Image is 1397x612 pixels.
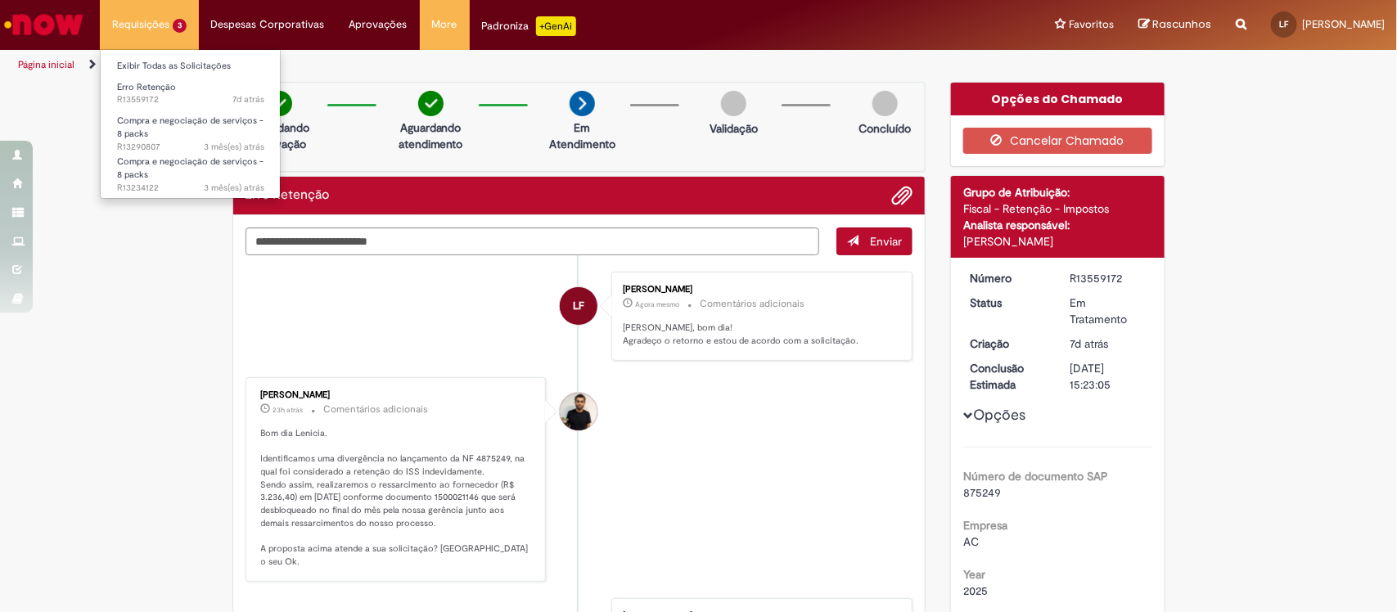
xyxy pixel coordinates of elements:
[570,91,595,116] img: arrow-next.png
[635,299,679,309] time: 30/09/2025 10:01:36
[1069,16,1114,33] span: Favoritos
[273,405,304,415] span: 23h atrás
[963,233,1152,250] div: [PERSON_NAME]
[1070,335,1147,352] div: 23/09/2025 14:00:25
[117,141,264,154] span: R13290807
[432,16,457,33] span: More
[100,49,281,199] ul: Requisições
[963,184,1152,200] div: Grupo de Atribuição:
[211,16,325,33] span: Despesas Corporativas
[958,270,1058,286] dt: Número
[2,8,86,41] img: ServiceNow
[232,93,264,106] time: 23/09/2025 14:00:26
[101,153,281,188] a: Aberto R13234122 : Compra e negociação de serviços - 8 packs
[963,128,1152,154] button: Cancelar Chamado
[1138,17,1211,33] a: Rascunhos
[246,188,330,203] h2: Erro Retenção Histórico de tíquete
[232,93,264,106] span: 7d atrás
[246,227,820,256] textarea: Digite sua mensagem aqui...
[963,485,1001,500] span: 875249
[1280,19,1289,29] span: LF
[963,469,1108,484] b: Número de documento SAP
[101,57,281,75] a: Exibir Todas as Solicitações
[543,119,622,152] p: Em Atendimento
[963,200,1152,217] div: Fiscal - Retenção - Impostos
[101,112,281,147] a: Aberto R13290807 : Compra e negociação de serviços - 8 packs
[101,79,281,109] a: Aberto R13559172 : Erro Retenção
[870,234,902,249] span: Enviar
[963,583,988,598] span: 2025
[204,141,264,153] time: 14/07/2025 11:58:47
[891,185,913,206] button: Adicionar anexos
[261,427,534,569] p: Bom dia Lenicia. Identificamos uma divergência no lançamento da NF 4875249, na qual foi considera...
[1302,17,1385,31] span: [PERSON_NAME]
[1070,336,1109,351] span: 7d atrás
[112,16,169,33] span: Requisições
[858,120,911,137] p: Concluído
[623,285,895,295] div: [PERSON_NAME]
[117,115,264,140] span: Compra e negociação de serviços - 8 packs
[958,360,1058,393] dt: Conclusão Estimada
[1070,360,1147,393] div: [DATE] 15:23:05
[261,390,534,400] div: [PERSON_NAME]
[1152,16,1211,32] span: Rascunhos
[710,120,758,137] p: Validação
[573,286,584,326] span: LF
[872,91,898,116] img: img-circle-grey.png
[951,83,1165,115] div: Opções do Chamado
[1070,295,1147,327] div: Em Tratamento
[324,403,429,416] small: Comentários adicionais
[963,567,985,582] b: Year
[349,16,408,33] span: Aprovações
[1070,270,1147,286] div: R13559172
[391,119,471,152] p: Aguardando atendimento
[1070,336,1109,351] time: 23/09/2025 14:00:25
[204,182,264,194] span: 3 mês(es) atrás
[536,16,576,36] p: +GenAi
[117,81,176,93] span: Erro Retenção
[117,182,264,195] span: R13234122
[12,50,919,80] ul: Trilhas de página
[482,16,576,36] div: Padroniza
[963,518,1007,533] b: Empresa
[958,335,1058,352] dt: Criação
[117,155,264,181] span: Compra e negociação de serviços - 8 packs
[836,227,913,255] button: Enviar
[560,287,597,325] div: Lenicia Barbosa Freire
[963,217,1152,233] div: Analista responsável:
[623,322,895,347] p: [PERSON_NAME], bom dia! Agradeço o retorno e estou de acordo com a solicitação.
[204,141,264,153] span: 3 mês(es) atrás
[700,297,804,311] small: Comentários adicionais
[117,93,264,106] span: R13559172
[560,393,597,430] div: Rafael Da Silva Dantas
[963,534,979,549] span: AC
[635,299,679,309] span: Agora mesmo
[273,405,304,415] time: 29/09/2025 10:38:59
[173,19,187,33] span: 3
[204,182,264,194] time: 02/07/2025 09:53:00
[958,295,1058,311] dt: Status
[721,91,746,116] img: img-circle-grey.png
[418,91,444,116] img: check-circle-green.png
[18,58,74,71] a: Página inicial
